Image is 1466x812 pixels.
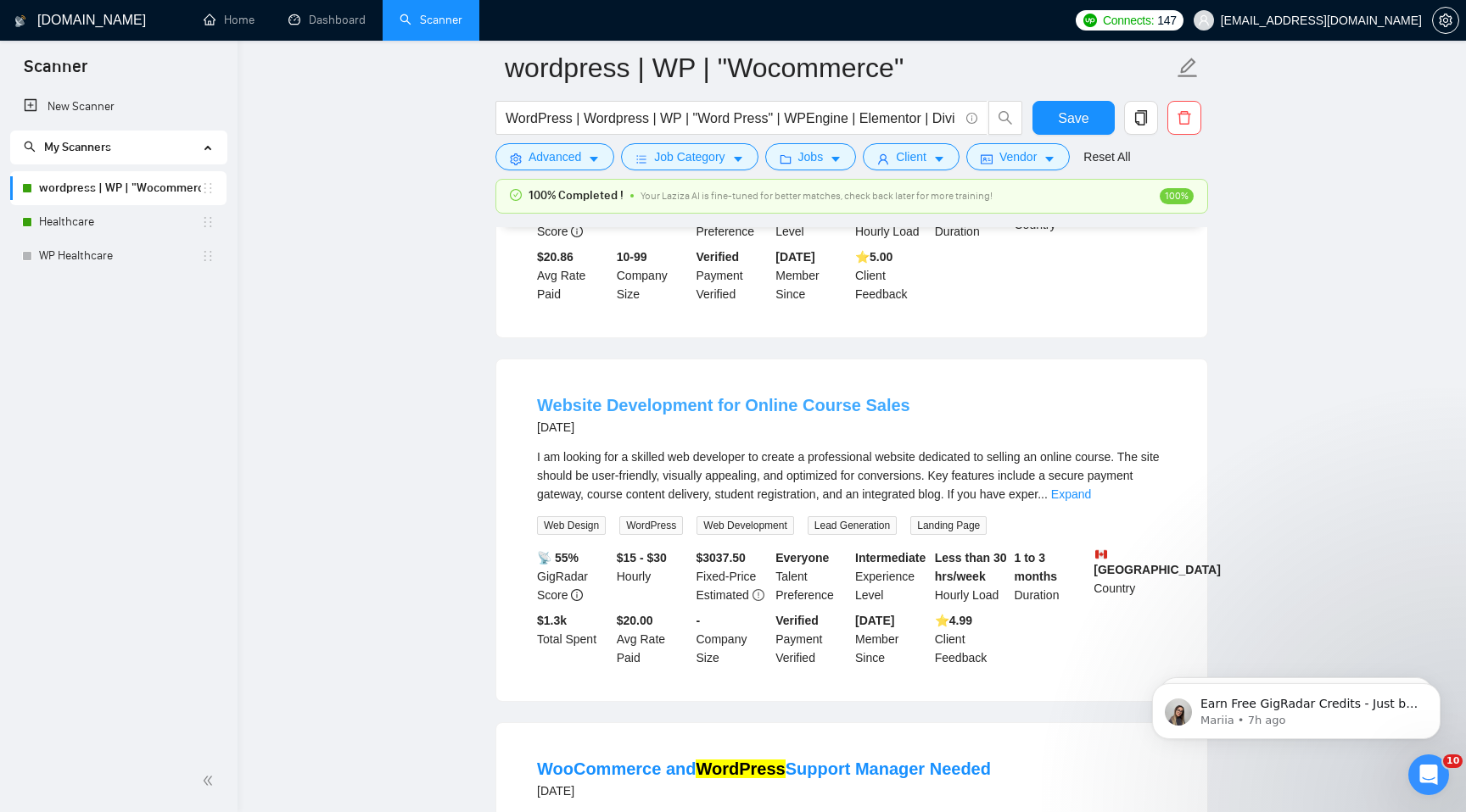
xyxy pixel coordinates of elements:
[505,47,1173,89] input: Scanner name...
[39,171,201,205] a: wordpress | WP | "Wocommerce"
[808,516,897,535] span: Lead Generation
[617,551,667,565] b: $15 - $30
[588,153,600,165] span: caret-down
[935,551,1007,583] b: Less than 30 hrs/week
[933,153,945,165] span: caret-down
[1125,110,1157,125] span: copy
[10,90,227,124] li: New Scanner
[24,140,111,154] span: My Scanners
[537,759,991,778] a: WooCommerce andWordPressSupport Manager Needed
[935,614,972,627] b: ⭐️ 4.99
[1177,57,1199,79] span: edit
[537,250,574,264] b: $20.86
[852,247,932,303] div: Client Feedback
[877,153,889,165] span: user
[765,143,857,170] button: folderJobscaret-down
[1198,14,1210,26] span: user
[693,611,773,667] div: Company Size
[202,772,219,789] span: double-left
[1167,101,1201,135] button: delete
[1038,487,1048,501] span: ...
[775,614,819,627] b: Verified
[10,205,227,239] li: Healthcare
[571,225,583,237] span: info-circle
[966,143,1070,170] button: idcardVendorcaret-down
[1157,11,1176,30] span: 147
[529,186,624,205] span: 100% Completed !
[855,614,894,627] b: [DATE]
[855,551,926,565] b: Intermediate
[910,516,987,535] span: Landing Page
[39,205,201,239] a: Healthcare
[400,13,462,27] a: searchScanner
[775,551,829,565] b: Everyone
[537,448,1167,503] div: I am looking for a skilled web developer to create a professional website dedicated to selling an...
[44,140,111,154] span: My Scanners
[775,250,814,264] b: [DATE]
[635,153,647,165] span: bars
[619,516,683,535] span: WordPress
[39,239,201,273] a: WP Healthcare
[204,13,255,27] a: homeHome
[830,153,842,165] span: caret-down
[534,611,613,667] div: Total Spent
[201,215,215,229] span: holder
[988,101,1022,135] button: search
[10,171,227,205] li: wordpress | WP | "Wocommerce"
[896,147,926,166] span: Client
[537,396,910,414] a: Website Development for Online Course Sales
[732,153,744,165] span: caret-down
[495,143,614,170] button: settingAdvancedcaret-down
[1408,754,1449,795] iframe: Intercom live chat
[617,614,653,627] b: $20.00
[613,611,693,667] div: Avg Rate Paid
[510,153,522,165] span: setting
[1094,548,1221,576] b: [GEOGRAPHIC_DATA]
[1044,153,1055,165] span: caret-down
[966,113,977,124] span: info-circle
[571,589,583,601] span: info-circle
[10,54,101,90] span: Scanner
[537,551,579,565] b: 📡 55%
[288,13,366,27] a: dashboardDashboard
[693,548,773,604] div: Fixed-Price
[852,611,932,667] div: Member Since
[537,614,567,627] b: $ 1.3k
[613,548,693,604] div: Hourly
[1127,648,1466,766] iframe: Intercom notifications message
[863,143,960,170] button: userClientcaret-down
[1160,188,1194,204] span: 100%
[1032,101,1115,135] button: Save
[537,781,991,801] div: [DATE]
[617,250,647,264] b: 10-99
[1095,548,1107,560] img: 🇨🇦
[798,147,824,166] span: Jobs
[932,548,1011,604] div: Hourly Load
[1015,551,1058,583] b: 1 to 3 months
[537,516,606,535] span: Web Design
[24,141,36,153] span: search
[697,250,740,264] b: Verified
[1432,14,1459,27] a: setting
[24,90,213,124] a: New Scanner
[981,153,993,165] span: idcard
[1432,7,1459,34] button: setting
[506,108,959,129] input: Search Freelance Jobs...
[697,614,701,627] b: -
[697,516,794,535] span: Web Development
[534,247,613,303] div: Avg Rate Paid
[1058,108,1088,129] span: Save
[1090,548,1170,604] div: Country
[1168,110,1200,125] span: delete
[772,548,852,604] div: Talent Preference
[693,247,773,303] div: Payment Verified
[14,8,26,35] img: logo
[613,247,693,303] div: Company Size
[654,147,725,166] span: Job Category
[534,548,613,604] div: GigRadar Score
[1433,14,1458,27] span: setting
[1103,11,1154,30] span: Connects:
[696,759,785,778] mark: WordPress
[201,181,215,195] span: holder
